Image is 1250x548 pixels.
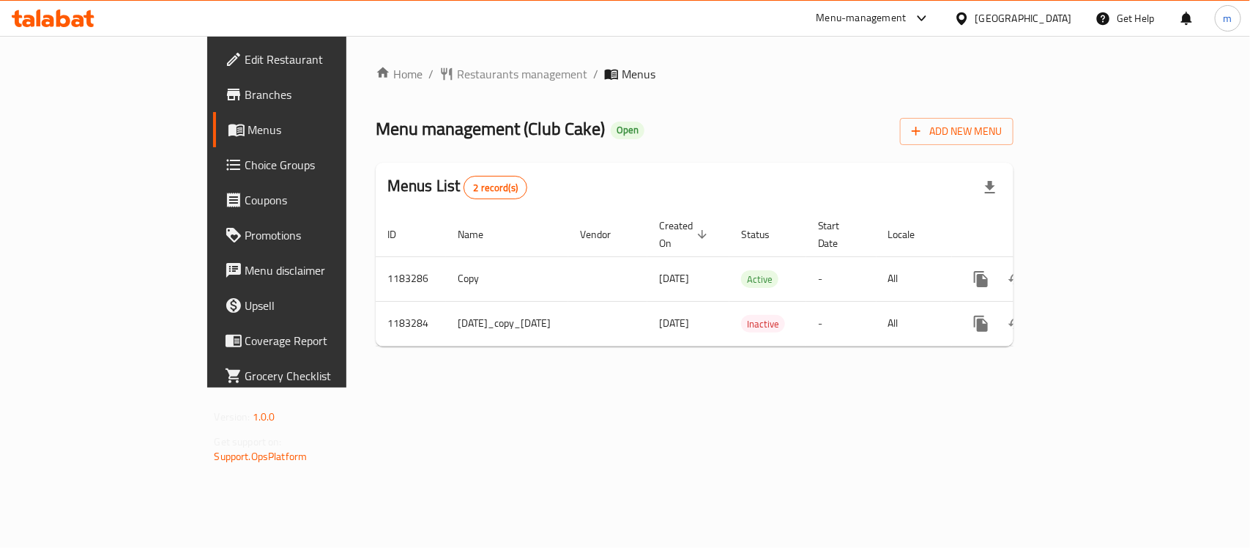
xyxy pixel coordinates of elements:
[952,212,1116,257] th: Actions
[877,256,952,301] td: All
[741,316,785,333] span: Inactive
[213,218,416,253] a: Promotions
[245,191,404,209] span: Coupons
[245,51,404,68] span: Edit Restaurant
[741,315,785,333] div: Inactive
[1224,10,1232,26] span: m
[213,253,416,288] a: Menu disclaimer
[457,65,587,83] span: Restaurants management
[818,217,859,252] span: Start Date
[376,212,1116,347] table: enhanced table
[376,112,605,145] span: Menu management ( Club Cake )
[964,262,999,297] button: more
[888,226,934,243] span: Locale
[253,407,275,426] span: 1.0.0
[580,226,630,243] span: Vendor
[446,256,568,301] td: Copy
[245,332,404,349] span: Coverage Report
[387,226,415,243] span: ID
[741,270,778,288] div: Active
[215,407,250,426] span: Version:
[464,176,527,199] div: Total records count
[741,226,789,243] span: Status
[806,256,877,301] td: -
[428,65,434,83] li: /
[245,262,404,279] span: Menu disclaimer
[458,226,502,243] span: Name
[245,367,404,385] span: Grocery Checklist
[439,65,587,83] a: Restaurants management
[213,358,416,393] a: Grocery Checklist
[999,262,1034,297] button: Change Status
[741,271,778,288] span: Active
[213,182,416,218] a: Coupons
[245,86,404,103] span: Branches
[964,306,999,341] button: more
[975,10,1072,26] div: [GEOGRAPHIC_DATA]
[213,77,416,112] a: Branches
[248,121,404,138] span: Menus
[659,269,689,288] span: [DATE]
[387,175,527,199] h2: Menus List
[611,122,644,139] div: Open
[999,306,1034,341] button: Change Status
[245,297,404,314] span: Upsell
[215,432,282,451] span: Get support on:
[972,170,1008,205] div: Export file
[213,147,416,182] a: Choice Groups
[245,156,404,174] span: Choice Groups
[659,217,712,252] span: Created On
[464,181,527,195] span: 2 record(s)
[215,447,308,466] a: Support.OpsPlatform
[611,124,644,136] span: Open
[446,301,568,346] td: [DATE]_copy_[DATE]
[900,118,1013,145] button: Add New Menu
[912,122,1002,141] span: Add New Menu
[816,10,907,27] div: Menu-management
[806,301,877,346] td: -
[213,112,416,147] a: Menus
[213,42,416,77] a: Edit Restaurant
[659,314,689,333] span: [DATE]
[877,301,952,346] td: All
[376,65,1014,83] nav: breadcrumb
[213,288,416,323] a: Upsell
[593,65,598,83] li: /
[622,65,655,83] span: Menus
[213,323,416,358] a: Coverage Report
[245,226,404,244] span: Promotions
